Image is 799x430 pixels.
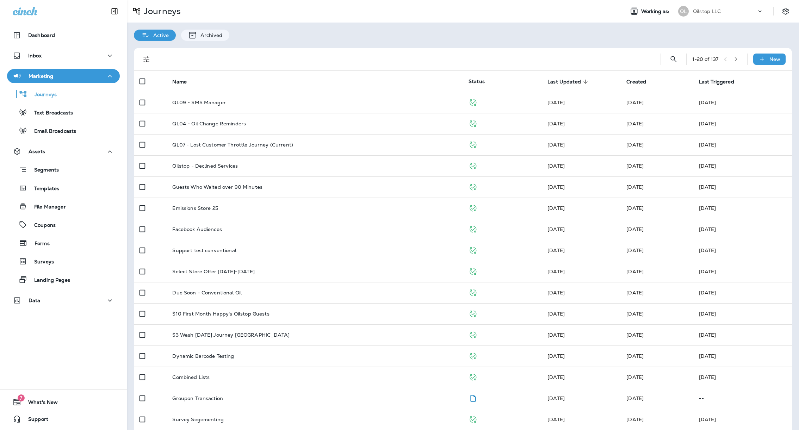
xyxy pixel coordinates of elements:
p: Landing Pages [27,277,70,284]
p: File Manager [27,204,66,211]
td: [DATE] [693,345,792,367]
span: Jay Ferrick [626,99,644,106]
span: Jay Ferrick [626,184,644,190]
p: Oilstop - Declined Services [172,163,238,169]
button: Landing Pages [7,272,120,287]
td: [DATE] [693,198,792,219]
button: Settings [779,5,792,18]
p: Templates [27,186,59,192]
span: Published [469,331,477,337]
span: Developer Integrations [547,205,565,211]
span: Priscilla Valverde [626,247,644,254]
p: QL07 - Lost Customer Throttle Journey (Current) [172,142,293,148]
span: Developer Integrations [547,184,565,190]
span: Published [469,352,477,359]
span: Jay Ferrick [626,311,644,317]
button: Filters [140,52,154,66]
td: [DATE] [693,409,792,430]
p: Survey Segementing [172,417,224,422]
td: [DATE] [693,176,792,198]
span: Unknown [626,142,644,148]
span: Jay Ferrick [547,99,565,106]
td: [DATE] [693,155,792,176]
button: Email Broadcasts [7,123,120,138]
button: Coupons [7,217,120,232]
span: Jay Ferrick [626,374,644,380]
p: Inbox [28,53,42,58]
button: Journeys [7,87,120,101]
p: Active [150,32,169,38]
button: Segments [7,162,120,177]
span: Working as: [641,8,671,14]
span: Support [21,416,48,425]
button: Collapse Sidebar [105,4,124,18]
span: Created [626,79,646,85]
span: Jay Ferrick [626,226,644,232]
p: Coupons [27,222,56,229]
td: [DATE] [693,219,792,240]
span: Jay Ferrick [626,395,644,401]
span: Priscilla Valverde [547,353,565,359]
button: Text Broadcasts [7,105,120,120]
span: Published [469,416,477,422]
p: Data [29,298,41,303]
span: Published [469,310,477,316]
span: Name [172,79,196,85]
span: Published [469,247,477,253]
span: Unknown [547,142,565,148]
span: Published [469,204,477,211]
button: Search Journeys [667,52,681,66]
span: Priscilla Valverde [626,353,644,359]
button: Data [7,293,120,307]
span: Name [172,79,187,85]
p: Journeys [141,6,181,17]
p: Journeys [27,92,57,98]
span: Published [469,225,477,232]
span: Priscilla Valverde [547,247,565,254]
span: Jay Ferrick [547,374,565,380]
span: Jay Ferrick [626,268,644,275]
span: Jay Ferrick [547,416,565,423]
button: 7What's New [7,395,120,409]
p: Marketing [29,73,53,79]
p: Due Soon - Conventional Oil [172,290,242,295]
span: Jay Ferrick [547,311,565,317]
span: Last Updated [547,79,590,85]
p: Text Broadcasts [27,110,73,117]
td: [DATE] [693,324,792,345]
div: 1 - 20 of 137 [692,56,719,62]
p: Archived [197,32,222,38]
button: Marketing [7,69,120,83]
td: [DATE] [693,113,792,134]
td: [DATE] [693,261,792,282]
td: [DATE] [693,240,792,261]
span: Published [469,373,477,380]
p: Forms [27,241,50,247]
span: Jay Ferrick [626,289,644,296]
p: Surveys [27,259,54,266]
span: Published [469,120,477,126]
div: OL [678,6,689,17]
button: Templates [7,181,120,195]
td: [DATE] [693,134,792,155]
span: Published [469,141,477,147]
p: Combined Lists [172,374,210,380]
span: Created [626,79,655,85]
p: $3 Wash [DATE] Journey [GEOGRAPHIC_DATA] [172,332,290,338]
td: [DATE] [693,367,792,388]
span: Jay Ferrick [547,332,565,338]
td: [DATE] [693,303,792,324]
span: Developer Integrations [547,226,565,232]
span: Draft [469,394,477,401]
span: Last Triggered [699,79,743,85]
p: Select Store Offer [DATE]-[DATE] [172,269,254,274]
span: Jay Ferrick [626,416,644,423]
span: Jay Ferrick [547,289,565,296]
p: Guests Who Waited over 90 Minutes [172,184,262,190]
span: Jay Ferrick [626,332,644,338]
span: Published [469,183,477,189]
button: Surveys [7,254,120,269]
p: Emissions Store 25 [172,205,218,211]
p: Oilstop LLC [693,8,721,14]
span: Last Triggered [699,79,734,85]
